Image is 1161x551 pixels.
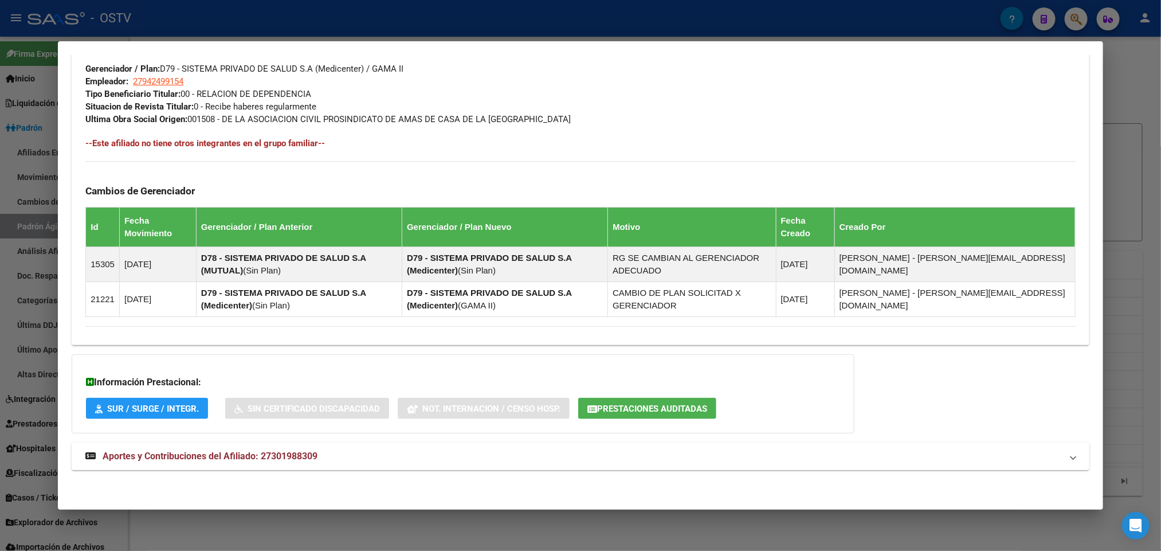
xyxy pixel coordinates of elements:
th: Gerenciador / Plan Nuevo [402,208,608,247]
strong: Tipo Beneficiario Titular: [85,89,181,99]
td: [DATE] [776,282,834,317]
td: ( ) [402,247,608,282]
span: Aportes y Contribuciones del Afiliado: 27301988309 [103,451,317,462]
span: Not. Internacion / Censo Hosp. [422,404,560,414]
span: Prestaciones Auditadas [597,404,707,414]
button: Not. Internacion / Censo Hosp. [398,398,570,419]
td: [DATE] [120,282,197,317]
th: Creado Por [834,208,1075,247]
span: 27942499154 [133,76,183,87]
span: Sin Plan [255,300,287,310]
td: ( ) [196,282,402,317]
h3: Información Prestacional: [86,376,840,389]
td: ( ) [402,282,608,317]
mat-expansion-panel-header: Aportes y Contribuciones del Afiliado: 27301988309 [72,443,1089,470]
button: Prestaciones Auditadas [578,398,716,419]
strong: D79 - SISTEMA PRIVADO DE SALUD S.A (Medicenter) [407,288,572,310]
td: 15305 [86,247,120,282]
td: RG SE CAMBIAN AL GERENCIADOR ADECUADO [608,247,776,282]
span: Sin Plan [461,265,493,275]
strong: Empleador: [85,76,128,87]
td: 21221 [86,282,120,317]
td: ( ) [196,247,402,282]
th: Fecha Creado [776,208,834,247]
div: Open Intercom Messenger [1122,512,1150,540]
td: [PERSON_NAME] - [PERSON_NAME][EMAIL_ADDRESS][DOMAIN_NAME] [834,247,1075,282]
th: Gerenciador / Plan Anterior [196,208,402,247]
h3: Cambios de Gerenciador [85,185,1075,197]
span: GAMA II [461,300,493,310]
span: Sin Plan [246,265,278,275]
span: D79 - SISTEMA PRIVADO DE SALUD S.A (Medicenter) / GAMA II [85,64,403,74]
td: [DATE] [776,247,834,282]
span: 00 - RELACION DE DEPENDENCIA [85,89,311,99]
span: 0 - Recibe haberes regularmente [85,101,316,112]
strong: D78 - SISTEMA PRIVADO DE SALUD S.A (MUTUAL) [201,253,366,275]
td: [PERSON_NAME] - [PERSON_NAME][EMAIL_ADDRESS][DOMAIN_NAME] [834,282,1075,317]
span: SUR / SURGE / INTEGR. [107,404,199,414]
button: Sin Certificado Discapacidad [225,398,389,419]
th: Motivo [608,208,776,247]
strong: D79 - SISTEMA PRIVADO DE SALUD S.A (Medicenter) [407,253,572,275]
th: Fecha Movimiento [120,208,197,247]
strong: Gerenciador / Plan: [85,64,160,74]
strong: D79 - SISTEMA PRIVADO DE SALUD S.A (Medicenter) [201,288,366,310]
span: Sin Certificado Discapacidad [248,404,380,414]
td: [DATE] [120,247,197,282]
span: 001508 - DE LA ASOCIACION CIVIL PROSINDICATO DE AMAS DE CASA DE LA [GEOGRAPHIC_DATA] [85,114,571,124]
th: Id [86,208,120,247]
strong: Situacion de Revista Titular: [85,101,194,112]
td: CAMBIO DE PLAN SOLICITAD X GERENCIADOR [608,282,776,317]
strong: Ultima Obra Social Origen: [85,114,187,124]
h4: --Este afiliado no tiene otros integrantes en el grupo familiar-- [85,137,1075,150]
button: SUR / SURGE / INTEGR. [86,398,208,419]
